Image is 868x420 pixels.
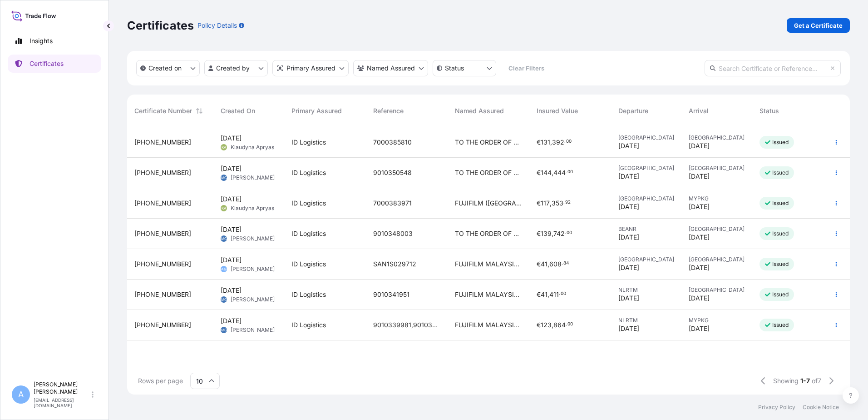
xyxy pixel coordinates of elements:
[272,60,349,76] button: distributor Filter options
[501,61,552,75] button: Clear Filters
[221,164,242,173] span: [DATE]
[134,168,191,177] span: [PHONE_NUMBER]
[565,201,571,204] span: 92
[618,294,639,303] span: [DATE]
[689,256,745,263] span: [GEOGRAPHIC_DATA]
[689,202,710,211] span: [DATE]
[705,60,841,76] input: Search Certificate or Reference...
[689,134,745,141] span: [GEOGRAPHIC_DATA]
[550,139,552,145] span: ,
[221,255,242,265] span: [DATE]
[455,320,522,330] span: FUJIFILM MALAYSIA SDN. BHD.
[455,260,522,269] span: FUJIFILM MALAYSIA SDN. BHD.
[566,140,572,143] span: 00
[772,169,789,176] p: Issued
[689,286,745,294] span: [GEOGRAPHIC_DATA]
[216,64,250,73] p: Created by
[618,106,648,115] span: Departure
[689,263,710,272] span: [DATE]
[618,256,675,263] span: [GEOGRAPHIC_DATA]
[803,404,839,411] p: Cookie Notice
[231,326,275,334] span: [PERSON_NAME]
[136,60,200,76] button: createdOn Filter options
[221,325,227,335] span: MG
[291,320,326,330] span: ID Logistics
[221,234,227,243] span: MG
[373,138,412,147] span: 7000385810
[541,200,550,206] span: 117
[618,141,639,150] span: [DATE]
[221,173,227,182] span: MG
[549,261,562,267] span: 608
[541,230,552,237] span: 139
[772,200,789,207] p: Issued
[134,106,192,115] span: Certificate Number
[618,317,675,324] span: NLRTM
[231,296,275,303] span: [PERSON_NAME]
[221,295,227,304] span: MG
[689,324,710,333] span: [DATE]
[291,290,326,299] span: ID Logistics
[194,105,205,116] button: Sort
[455,106,504,115] span: Named Assured
[231,265,275,273] span: [PERSON_NAME]
[127,18,194,33] p: Certificates
[537,322,541,328] span: €
[541,261,547,267] span: 41
[34,397,90,408] p: [EMAIL_ADDRESS][DOMAIN_NAME]
[794,21,843,30] p: Get a Certificate
[547,261,549,267] span: ,
[8,55,101,73] a: Certificates
[541,322,552,328] span: 123
[537,230,541,237] span: €
[562,262,563,265] span: .
[134,138,191,147] span: [PHONE_NUMBER]
[567,170,573,174] span: 00
[759,106,779,115] span: Status
[567,231,572,235] span: 00
[689,233,710,242] span: [DATE]
[221,316,242,325] span: [DATE]
[772,230,789,237] p: Issued
[373,260,416,269] span: SAN1S029712
[618,324,639,333] span: [DATE]
[134,290,191,299] span: [PHONE_NUMBER]
[134,199,191,208] span: [PHONE_NUMBER]
[559,292,560,295] span: .
[565,231,566,235] span: .
[563,262,569,265] span: 84
[547,291,549,298] span: ,
[800,376,810,385] span: 1-7
[787,18,850,33] a: Get a Certificate
[566,170,567,174] span: .
[148,64,182,73] p: Created on
[553,322,566,328] span: 864
[689,172,710,181] span: [DATE]
[221,134,242,143] span: [DATE]
[618,165,675,172] span: [GEOGRAPHIC_DATA]
[541,170,552,176] span: 144
[138,376,183,385] span: Rows per page
[812,376,821,385] span: of 7
[134,320,191,330] span: [PHONE_NUMBER]
[222,204,227,213] span: KA
[221,286,242,295] span: [DATE]
[618,263,639,272] span: [DATE]
[564,140,566,143] span: .
[231,144,274,151] span: Klaudyna Apryas
[537,170,541,176] span: €
[30,36,53,45] p: Insights
[455,290,522,299] span: FUJIFILM MALAYSIA SDN. BHD.
[373,320,440,330] span: 9010339981,9010339982
[567,323,573,326] span: 00
[618,225,675,233] span: BEANR
[537,139,541,145] span: €
[18,390,24,399] span: A
[618,286,675,294] span: NLRTM
[552,230,553,237] span: ,
[221,225,242,234] span: [DATE]
[373,168,412,177] span: 9010350548
[561,292,566,295] span: 00
[689,195,745,202] span: MYPKG
[563,201,565,204] span: .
